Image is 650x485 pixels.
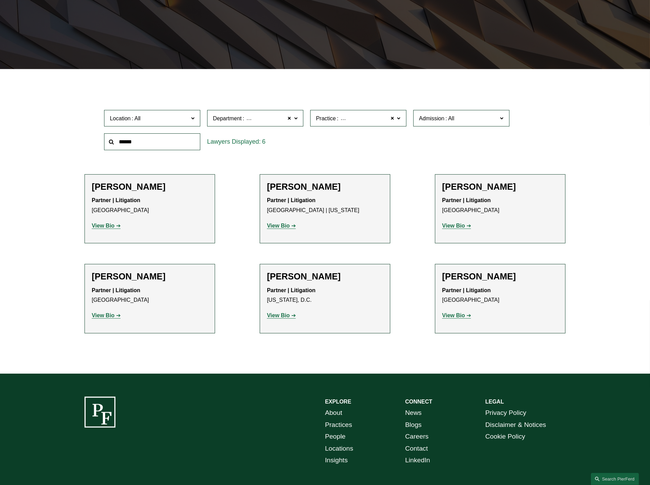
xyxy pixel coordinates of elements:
a: Practices [325,419,352,431]
a: View Bio [267,312,296,318]
span: Practice [316,115,336,121]
span: Admission [419,115,445,121]
strong: Partner | Litigation [267,287,315,293]
strong: CONNECT [405,399,432,405]
strong: View Bio [442,312,465,318]
h2: [PERSON_NAME] [267,271,383,282]
h2: [PERSON_NAME] [92,181,208,192]
a: Search this site [591,473,639,485]
h2: [PERSON_NAME] [442,181,558,192]
a: People [325,431,346,443]
a: Insights [325,454,348,466]
a: About [325,407,342,419]
strong: Partner | Litigation [442,197,491,203]
span: Location [110,115,131,121]
a: Locations [325,443,353,455]
h2: [PERSON_NAME] [442,271,558,282]
a: Cookie Policy [485,431,525,443]
span: Intellectual Property Litigation [339,114,412,123]
p: [GEOGRAPHIC_DATA] [442,286,558,306]
a: View Bio [442,312,471,318]
h2: [PERSON_NAME] [92,271,208,282]
strong: Partner | Litigation [267,197,315,203]
span: Department [213,115,242,121]
a: Contact [405,443,428,455]
strong: EXPLORE [325,399,351,405]
a: View Bio [267,223,296,229]
strong: View Bio [92,312,114,318]
strong: LEGAL [485,399,504,405]
strong: View Bio [267,223,290,229]
span: 6 [262,138,266,145]
a: View Bio [442,223,471,229]
p: [GEOGRAPHIC_DATA] [442,196,558,216]
strong: Partner | Litigation [92,287,140,293]
a: Blogs [405,419,422,431]
p: [US_STATE], D.C. [267,286,383,306]
h2: [PERSON_NAME] [267,181,383,192]
p: [GEOGRAPHIC_DATA] [92,196,208,216]
span: Intellectual Property [245,114,294,123]
p: [GEOGRAPHIC_DATA] [92,286,208,306]
strong: Partner | Litigation [92,197,140,203]
p: [GEOGRAPHIC_DATA] | [US_STATE] [267,196,383,216]
strong: View Bio [92,223,114,229]
a: News [405,407,422,419]
strong: View Bio [442,223,465,229]
a: Careers [405,431,428,443]
a: View Bio [92,312,121,318]
a: Privacy Policy [485,407,526,419]
strong: Partner | Litigation [442,287,491,293]
a: LinkedIn [405,454,430,466]
a: View Bio [92,223,121,229]
strong: View Bio [267,312,290,318]
a: Disclaimer & Notices [485,419,546,431]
